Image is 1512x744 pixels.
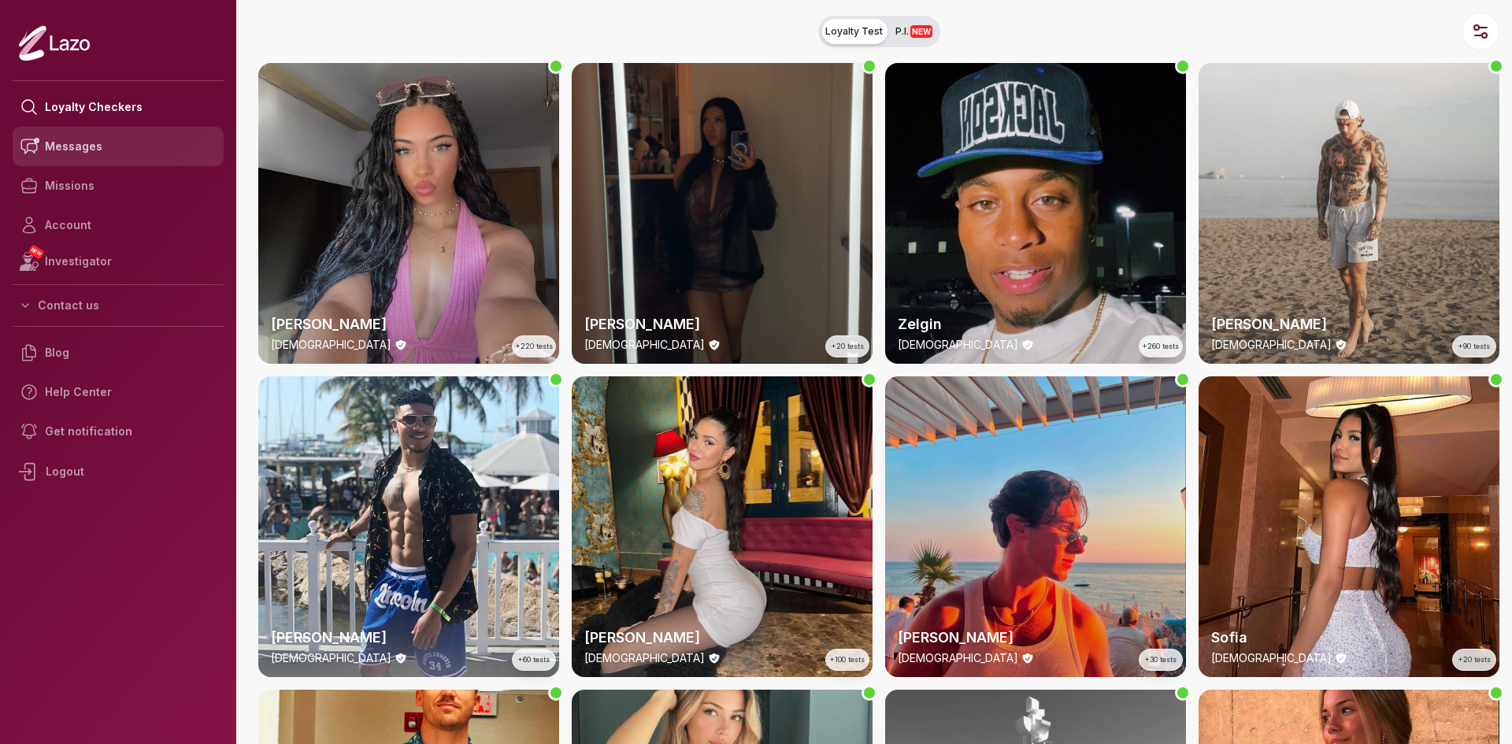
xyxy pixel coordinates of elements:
h2: Zelgin [898,313,1173,335]
h2: [PERSON_NAME] [1211,313,1487,335]
p: [DEMOGRAPHIC_DATA] [584,650,705,666]
p: [DEMOGRAPHIC_DATA] [898,337,1018,353]
span: +60 tests [518,654,550,665]
a: Loyalty Checkers [13,87,224,127]
span: +20 tests [1458,654,1491,665]
p: [DEMOGRAPHIC_DATA] [584,337,705,353]
img: checker [572,63,873,364]
span: NEW [28,244,45,260]
a: thumbchecker[PERSON_NAME][DEMOGRAPHIC_DATA]+100 tests [572,376,873,677]
a: Missions [13,166,224,205]
button: Contact us [13,291,224,320]
a: thumbchecker[PERSON_NAME][DEMOGRAPHIC_DATA]+20 tests [572,63,873,364]
h2: [PERSON_NAME] [271,627,547,649]
p: [DEMOGRAPHIC_DATA] [271,337,391,353]
p: [DEMOGRAPHIC_DATA] [1211,337,1332,353]
span: +220 tests [516,341,553,352]
a: thumbcheckerZelgin[DEMOGRAPHIC_DATA]+260 tests [885,63,1186,364]
span: +100 tests [830,654,865,665]
span: Loyalty Test [825,25,883,38]
img: checker [885,376,1186,677]
a: thumbchecker[PERSON_NAME][DEMOGRAPHIC_DATA]+60 tests [258,376,559,677]
a: Get notification [13,412,224,451]
span: +260 tests [1143,341,1179,352]
a: thumbcheckerSofia[DEMOGRAPHIC_DATA]+20 tests [1199,376,1499,677]
span: +30 tests [1145,654,1177,665]
img: checker [258,376,559,677]
p: [DEMOGRAPHIC_DATA] [898,650,1018,666]
a: Help Center [13,372,224,412]
h2: [PERSON_NAME] [584,313,860,335]
a: thumbchecker[PERSON_NAME][DEMOGRAPHIC_DATA]+220 tests [258,63,559,364]
h2: [PERSON_NAME] [271,313,547,335]
img: checker [572,376,873,677]
span: NEW [910,25,932,38]
span: +90 tests [1458,341,1490,352]
h2: [PERSON_NAME] [898,627,1173,649]
div: Logout [13,451,224,492]
a: Messages [13,127,224,166]
a: Account [13,205,224,245]
a: thumbchecker[PERSON_NAME][DEMOGRAPHIC_DATA]+30 tests [885,376,1186,677]
span: P.I. [895,25,932,38]
h2: [PERSON_NAME] [584,627,860,649]
a: thumbchecker[PERSON_NAME][DEMOGRAPHIC_DATA]+90 tests [1199,63,1499,364]
p: [DEMOGRAPHIC_DATA] [271,650,391,666]
a: NEWInvestigator [13,245,224,278]
img: checker [1199,376,1499,677]
img: checker [1199,63,1499,364]
p: [DEMOGRAPHIC_DATA] [1211,650,1332,666]
a: Blog [13,333,224,372]
h2: Sofia [1211,627,1487,649]
span: +20 tests [832,341,864,352]
img: checker [258,63,559,364]
img: checker [885,63,1186,364]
